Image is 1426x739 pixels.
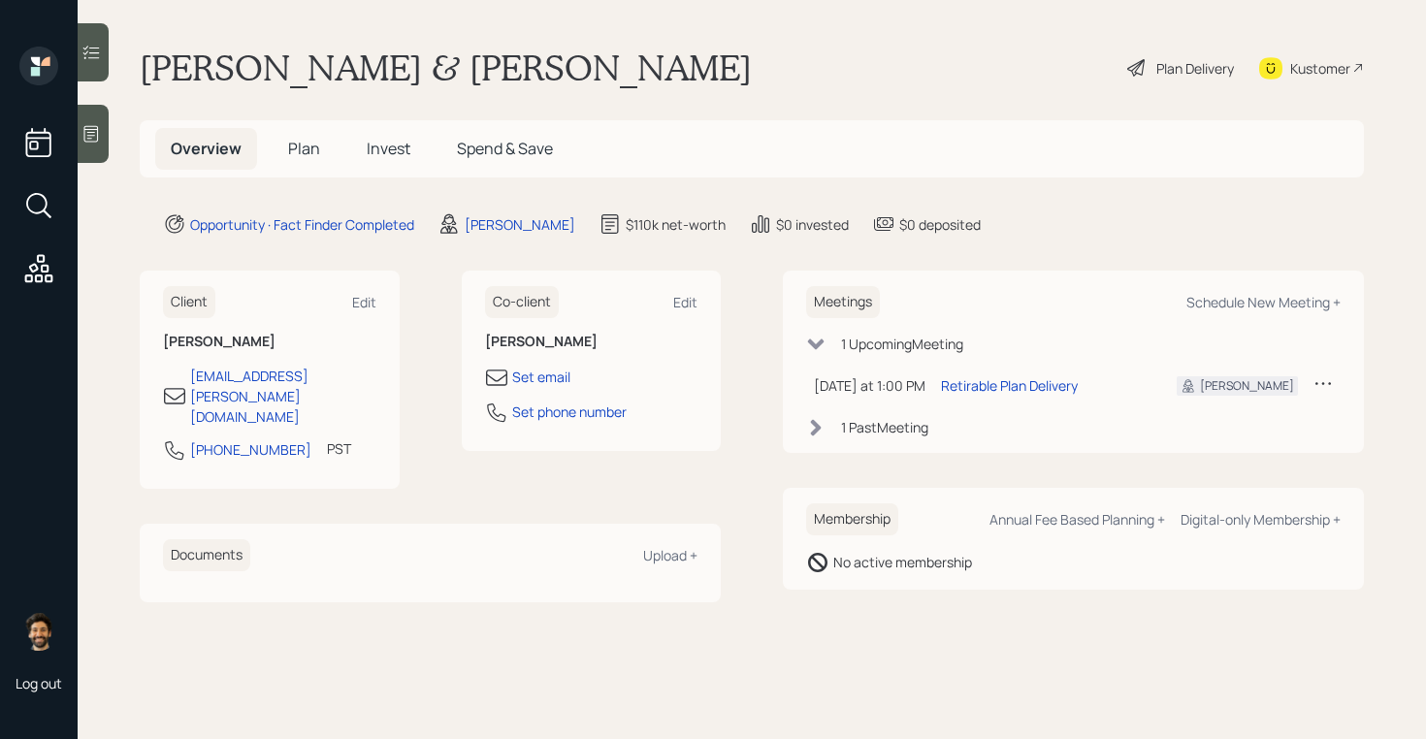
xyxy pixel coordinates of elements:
[465,214,575,235] div: [PERSON_NAME]
[1200,377,1294,395] div: [PERSON_NAME]
[643,546,697,564] div: Upload +
[171,138,242,159] span: Overview
[352,293,376,311] div: Edit
[457,138,553,159] span: Spend & Save
[833,552,972,572] div: No active membership
[806,503,898,535] h6: Membership
[16,674,62,692] div: Log out
[1181,510,1341,529] div: Digital-only Membership +
[673,293,697,311] div: Edit
[163,539,250,571] h6: Documents
[1156,58,1234,79] div: Plan Delivery
[485,334,698,350] h6: [PERSON_NAME]
[626,214,726,235] div: $110k net-worth
[806,286,880,318] h6: Meetings
[190,439,311,460] div: [PHONE_NUMBER]
[899,214,981,235] div: $0 deposited
[190,366,376,427] div: [EMAIL_ADDRESS][PERSON_NAME][DOMAIN_NAME]
[512,367,570,387] div: Set email
[327,438,351,459] div: PST
[841,417,928,437] div: 1 Past Meeting
[288,138,320,159] span: Plan
[367,138,410,159] span: Invest
[512,402,627,422] div: Set phone number
[19,612,58,651] img: eric-schwartz-headshot.png
[941,375,1078,396] div: Retirable Plan Delivery
[163,334,376,350] h6: [PERSON_NAME]
[485,286,559,318] h6: Co-client
[814,375,925,396] div: [DATE] at 1:00 PM
[1186,293,1341,311] div: Schedule New Meeting +
[989,510,1165,529] div: Annual Fee Based Planning +
[190,214,414,235] div: Opportunity · Fact Finder Completed
[140,47,752,89] h1: [PERSON_NAME] & [PERSON_NAME]
[841,334,963,354] div: 1 Upcoming Meeting
[1290,58,1350,79] div: Kustomer
[163,286,215,318] h6: Client
[776,214,849,235] div: $0 invested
